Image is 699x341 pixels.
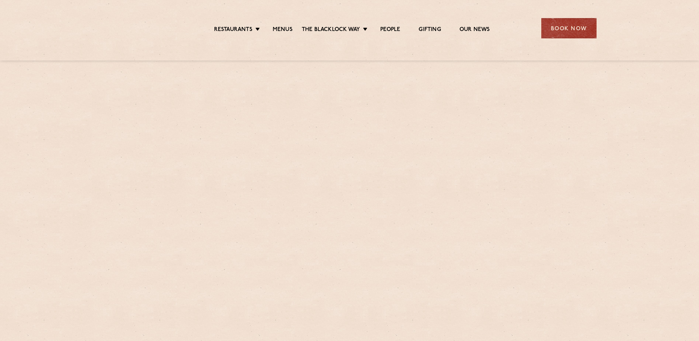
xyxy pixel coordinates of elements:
a: Our News [459,26,490,34]
a: Gifting [419,26,441,34]
a: The Blacklock Way [302,26,360,34]
a: Menus [273,26,293,34]
img: svg%3E [103,7,167,49]
a: People [380,26,400,34]
div: Book Now [541,18,597,38]
a: Restaurants [214,26,252,34]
